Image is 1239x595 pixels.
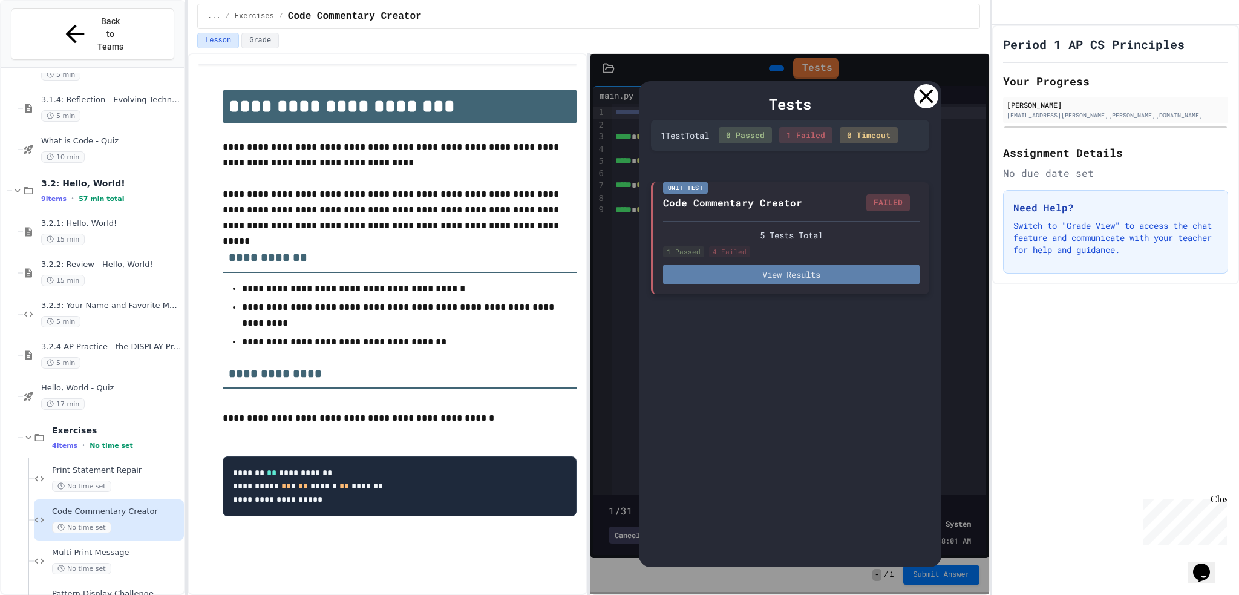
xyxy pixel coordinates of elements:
h2: Assignment Details [1003,144,1228,161]
span: Hello, World - Quiz [41,383,181,393]
span: 57 min total [79,195,124,203]
span: ... [208,12,221,21]
span: What is Code - Quiz [41,136,181,146]
div: Code Commentary Creator [663,196,802,210]
div: [PERSON_NAME] [1007,99,1224,110]
h3: Need Help? [1013,200,1218,215]
span: Exercises [235,12,274,21]
div: Unit Test [663,182,708,194]
span: Code Commentary Creator [288,9,422,24]
span: 3.2.3: Your Name and Favorite Movie [41,301,181,311]
span: Print Statement Repair [52,465,181,476]
span: Exercises [52,425,181,436]
span: 5 min [41,316,80,327]
div: 0 Timeout [840,127,898,144]
div: 5 Tests Total [663,229,920,242]
span: / [279,12,283,21]
span: No time set [52,563,111,574]
span: 10 min [41,151,85,163]
span: 3.1.4: Reflection - Evolving Technology [41,95,181,105]
div: 4 Failed [709,246,750,258]
span: 3.2.4 AP Practice - the DISPLAY Procedure [41,342,181,352]
span: 5 min [41,69,80,81]
span: 3.2.2: Review - Hello, World! [41,260,181,270]
span: 3.2.1: Hello, World! [41,219,181,229]
div: No due date set [1003,166,1228,180]
div: [EMAIL_ADDRESS][PERSON_NAME][PERSON_NAME][DOMAIN_NAME] [1007,111,1224,120]
button: Lesson [197,33,239,48]
div: 1 Passed [663,246,704,258]
span: No time set [90,442,133,450]
button: Back to Teams [11,8,174,60]
div: FAILED [866,194,910,211]
div: 1 Test Total [661,129,709,142]
p: Switch to "Grade View" to access the chat feature and communicate with your teacher for help and ... [1013,220,1218,256]
span: 4 items [52,442,77,450]
button: Grade [241,33,279,48]
span: Code Commentary Creator [52,507,181,517]
span: Multi-Print Message [52,548,181,558]
span: Back to Teams [96,15,125,53]
div: Tests [651,93,929,115]
h2: Your Progress [1003,73,1228,90]
span: • [82,441,85,450]
span: 15 min [41,275,85,286]
span: 5 min [41,357,80,369]
iframe: chat widget [1139,494,1227,545]
span: 5 min [41,110,80,122]
span: No time set [52,481,111,492]
span: 17 min [41,398,85,410]
span: 9 items [41,195,67,203]
div: 0 Passed [719,127,772,144]
div: Chat with us now!Close [5,5,83,77]
span: / [226,12,230,21]
span: • [71,194,74,203]
button: View Results [663,265,920,284]
span: No time set [52,522,111,533]
span: 3.2: Hello, World! [41,178,181,189]
div: 1 Failed [779,127,832,144]
span: 15 min [41,234,85,245]
h1: Period 1 AP CS Principles [1003,36,1185,53]
iframe: chat widget [1188,547,1227,583]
